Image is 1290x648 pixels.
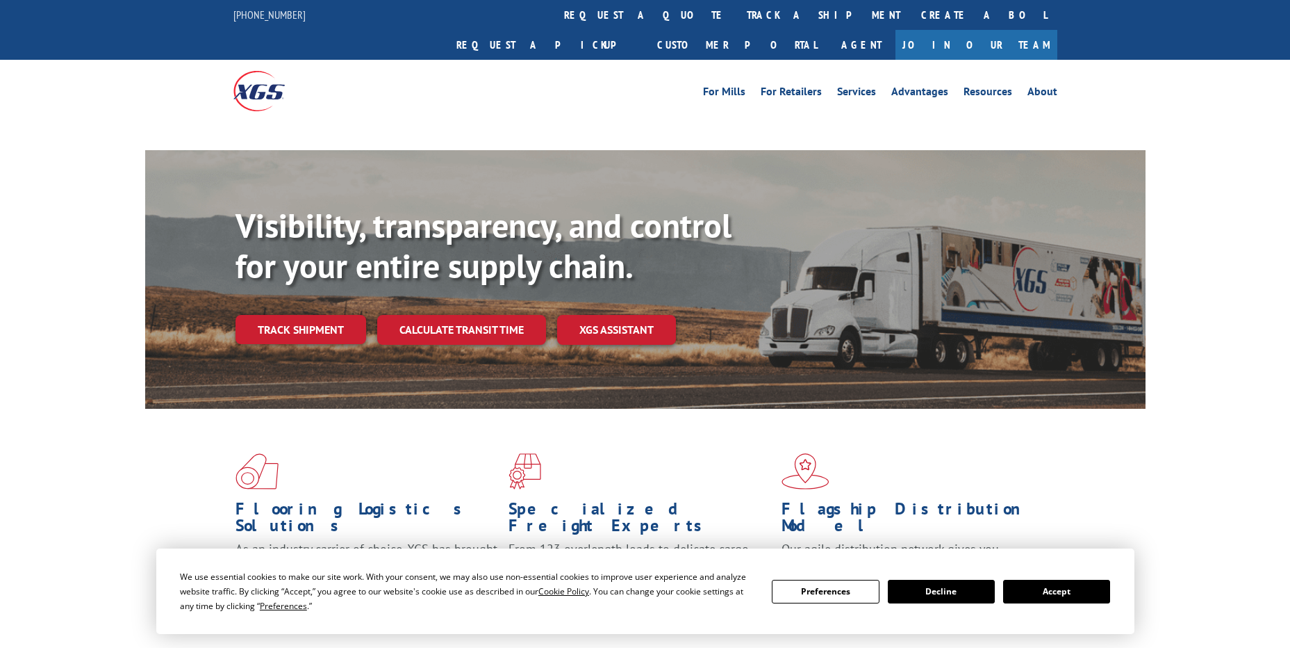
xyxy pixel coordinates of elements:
[557,315,676,345] a: XGS ASSISTANT
[888,580,995,604] button: Decline
[180,569,755,613] div: We use essential cookies to make our site work. With your consent, we may also use non-essential ...
[964,86,1012,102] a: Resources
[156,549,1134,634] div: Cookie Consent Prompt
[782,501,1044,541] h1: Flagship Distribution Model
[235,315,366,344] a: Track shipment
[260,600,307,612] span: Preferences
[895,30,1057,60] a: Join Our Team
[647,30,827,60] a: Customer Portal
[235,453,279,489] img: xgs-icon-total-supply-chain-intelligence-red
[772,580,879,604] button: Preferences
[1003,580,1110,604] button: Accept
[1027,86,1057,102] a: About
[508,453,541,489] img: xgs-icon-focused-on-flooring-red
[377,315,546,345] a: Calculate transit time
[235,541,497,590] span: As an industry carrier of choice, XGS has brought innovation and dedication to flooring logistics...
[508,501,771,541] h1: Specialized Freight Experts
[761,86,822,102] a: For Retailers
[538,585,589,597] span: Cookie Policy
[446,30,647,60] a: Request a pickup
[827,30,895,60] a: Agent
[782,541,1037,574] span: Our agile distribution network gives you nationwide inventory management on demand.
[233,8,306,22] a: [PHONE_NUMBER]
[891,86,948,102] a: Advantages
[508,541,771,603] p: From 123 overlength loads to delicate cargo, our experienced staff knows the best way to move you...
[703,86,745,102] a: For Mills
[782,453,829,489] img: xgs-icon-flagship-distribution-model-red
[837,86,876,102] a: Services
[235,204,731,287] b: Visibility, transparency, and control for your entire supply chain.
[235,501,498,541] h1: Flooring Logistics Solutions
